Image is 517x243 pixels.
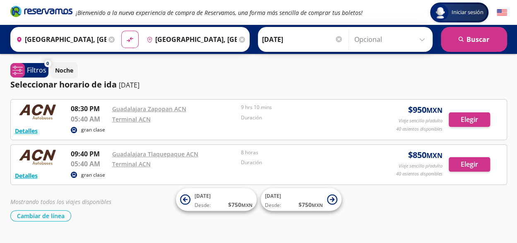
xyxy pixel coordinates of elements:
[143,29,237,50] input: Buscar Destino
[71,149,108,159] p: 09:40 PM
[396,126,442,133] p: 40 asientos disponibles
[112,160,151,168] a: Terminal ACN
[76,9,363,17] em: ¡Bienvenido a la nueva experiencia de compra de Reservamos, una forma más sencilla de comprar tus...
[261,188,341,211] button: [DATE]Desde:$750MXN
[228,200,252,209] span: $ 750
[408,104,442,116] span: $ 950
[176,188,257,211] button: [DATE]Desde:$750MXN
[112,105,186,113] a: Guadalajara Zapopan ACN
[298,200,323,209] span: $ 750
[426,151,442,160] small: MXN
[399,117,442,124] p: Viaje sencillo p/adulto
[71,159,108,169] p: 05:40 AM
[241,159,366,166] p: Duración
[27,65,46,75] p: Filtros
[119,80,139,90] p: [DATE]
[265,202,281,209] span: Desde:
[448,8,487,17] span: Iniciar sesión
[441,27,507,52] button: Buscar
[10,78,117,91] p: Seleccionar horario de ida
[15,171,38,180] button: Detalles
[112,115,151,123] a: Terminal ACN
[497,7,507,18] button: English
[399,163,442,170] p: Viaje sencillo p/adulto
[262,29,343,50] input: Elegir Fecha
[241,149,366,156] p: 8 horas
[241,114,366,121] p: Duración
[71,114,108,124] p: 05:40 AM
[195,192,211,199] span: [DATE]
[449,112,490,127] button: Elegir
[15,126,38,135] button: Detalles
[265,192,281,199] span: [DATE]
[10,63,48,78] button: 0Filtros
[15,149,60,165] img: RESERVAMOS
[15,104,60,120] img: RESERVAMOS
[408,149,442,161] span: $ 850
[241,202,252,208] small: MXN
[71,104,108,114] p: 08:30 PM
[50,62,78,78] button: Noche
[354,29,428,50] input: Opcional
[10,5,72,20] a: Brand Logo
[81,126,105,134] p: gran clase
[396,170,442,177] p: 40 asientos disponibles
[10,198,111,206] em: Mostrando todos los viajes disponibles
[55,66,73,75] p: Noche
[81,171,105,179] p: gran clase
[13,29,106,50] input: Buscar Origen
[312,202,323,208] small: MXN
[10,5,72,17] i: Brand Logo
[449,157,490,172] button: Elegir
[195,202,211,209] span: Desde:
[46,60,49,67] span: 0
[241,104,366,111] p: 9 hrs 10 mins
[10,210,71,221] button: Cambiar de línea
[112,150,198,158] a: Guadalajara Tlaquepaque ACN
[426,106,442,115] small: MXN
